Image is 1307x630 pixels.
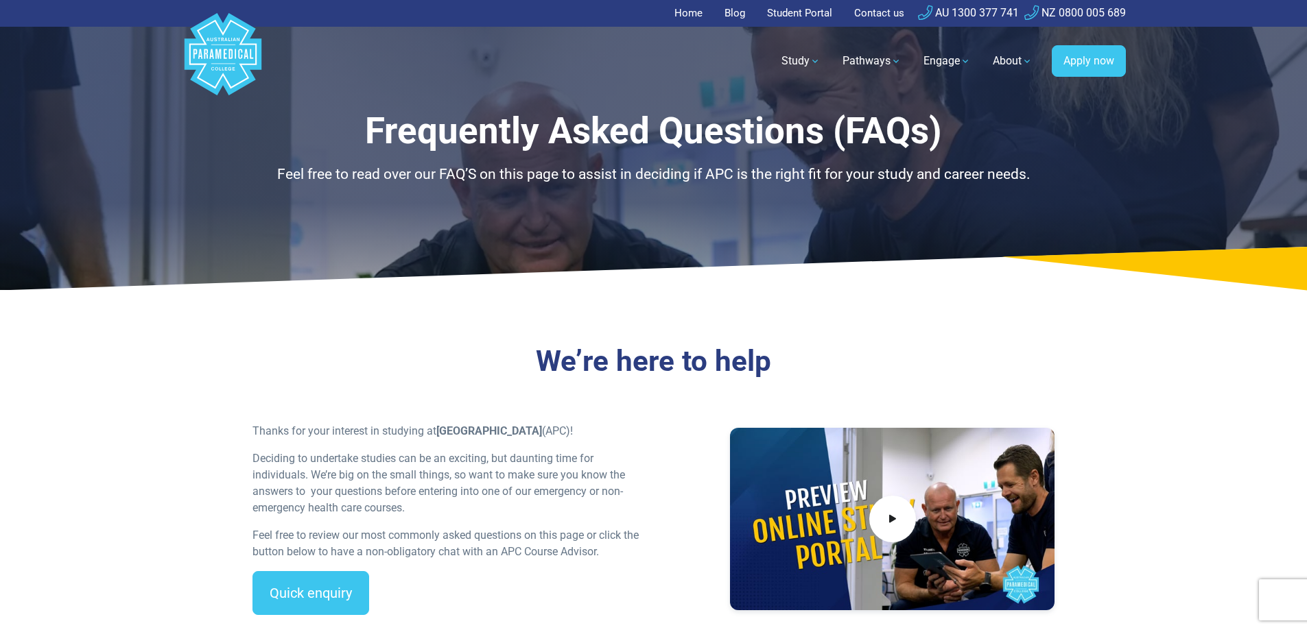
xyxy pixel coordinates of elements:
[834,42,910,80] a: Pathways
[252,571,369,615] a: Quick enquiry
[182,27,264,96] a: Australian Paramedical College
[1024,6,1126,19] a: NZ 0800 005 689
[252,110,1055,153] h1: Frequently Asked Questions (FAQs)
[918,6,1019,19] a: AU 1300 377 741
[1052,45,1126,77] a: Apply now
[915,42,979,80] a: Engage
[252,344,1055,379] h3: We’re here to help
[436,424,542,437] strong: [GEOGRAPHIC_DATA]
[985,42,1041,80] a: About
[252,164,1055,186] p: Feel free to read over our FAQ’S on this page to assist in deciding if APC is the right fit for y...
[252,529,639,558] span: Feel free to review our most commonly asked questions on this page or click the button below to h...
[252,452,625,514] span: Deciding to undertake studies can be an exciting, but daunting time for individuals. We’re big on...
[773,42,829,80] a: Study
[252,424,573,437] span: Thanks for your interest in studying at (APC)!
